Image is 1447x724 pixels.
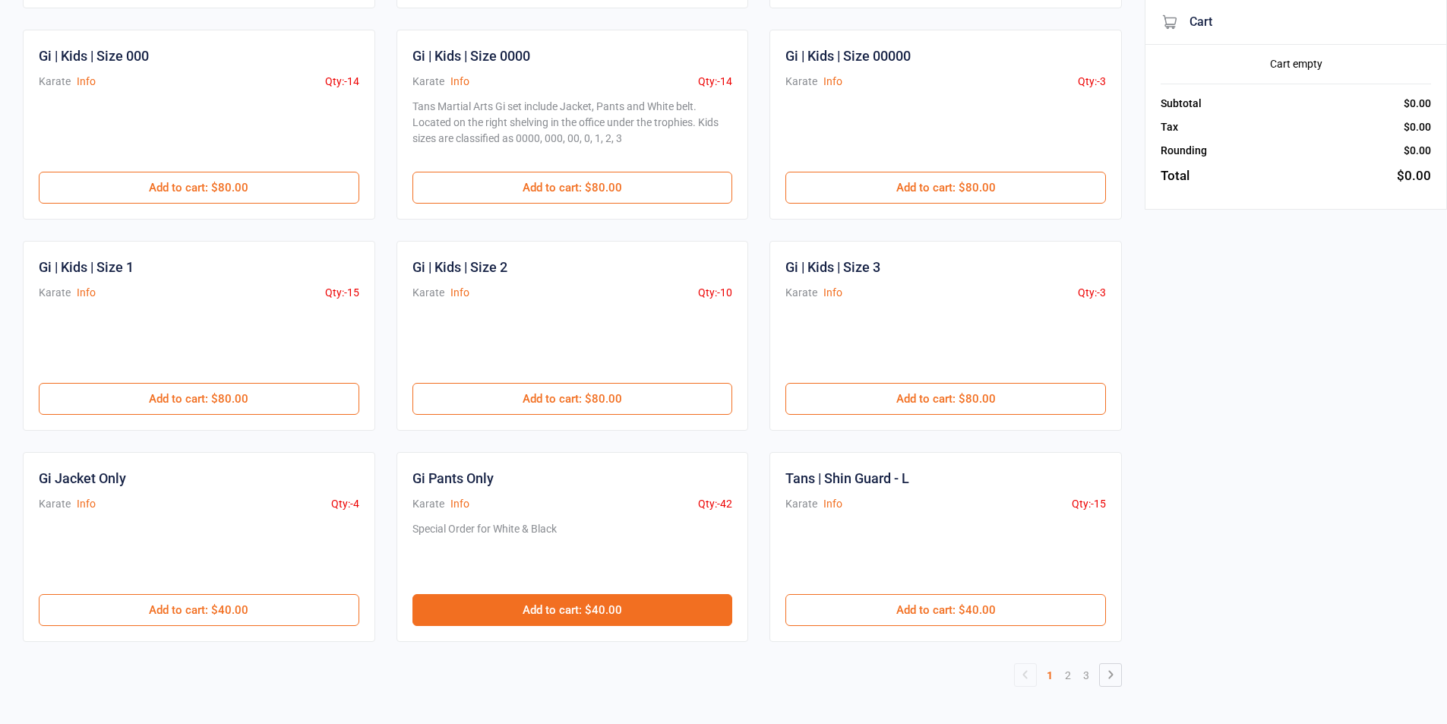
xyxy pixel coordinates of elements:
div: Qty: -15 [325,285,359,301]
button: Info [823,74,842,90]
button: Add to cart: $40.00 [785,594,1106,626]
a: 3 [1077,665,1095,686]
button: Info [450,496,469,512]
div: Qty: -4 [331,496,359,512]
div: Special Order for White & Black [412,521,557,579]
div: Karate [785,496,817,512]
div: Karate [39,74,71,90]
div: Qty: -10 [698,285,732,301]
div: Gi Jacket Only [39,468,126,488]
button: Info [77,496,96,512]
button: Info [450,285,469,301]
div: Total [1161,166,1190,186]
a: 1 [1041,665,1059,686]
div: Tans Martial Arts Gi set include Jacket, Pants and White belt. Located on the right shelving in t... [412,99,727,156]
div: Gi | Kids | Size 00000 [785,46,911,66]
div: Karate [39,285,71,301]
div: Subtotal [1161,96,1202,112]
div: Gi | Kids | Size 2 [412,257,507,277]
button: Add to cart: $40.00 [39,594,359,626]
div: Karate [785,74,817,90]
div: Qty: -42 [698,496,732,512]
button: Info [823,496,842,512]
button: Add to cart: $80.00 [39,383,359,415]
div: $0.00 [1404,119,1431,135]
div: Tans | Shin Guard - L [785,468,909,488]
div: Gi Pants Only [412,468,494,488]
button: Add to cart: $80.00 [412,383,733,415]
div: Qty: -3 [1078,285,1106,301]
button: Info [77,74,96,90]
div: Gi | Kids | Size 000 [39,46,149,66]
button: Add to cart: $40.00 [412,594,733,626]
div: Karate [412,74,444,90]
div: Karate [412,496,444,512]
div: Gi | Kids | Size 3 [785,257,880,277]
div: Karate [39,496,71,512]
div: Karate [412,285,444,301]
button: Add to cart: $80.00 [412,172,733,204]
div: Karate [785,285,817,301]
div: Tax [1161,119,1178,135]
button: Info [77,285,96,301]
div: Gi | Kids | Size 0000 [412,46,530,66]
button: Info [450,74,469,90]
div: Qty: -14 [698,74,732,90]
div: Qty: -15 [1072,496,1106,512]
a: 2 [1059,665,1077,686]
button: Add to cart: $80.00 [785,383,1106,415]
div: Gi | Kids | Size 1 [39,257,134,277]
div: $0.00 [1397,166,1431,186]
div: Qty: -3 [1078,74,1106,90]
div: $0.00 [1404,96,1431,112]
div: $0.00 [1404,143,1431,159]
button: Add to cart: $80.00 [785,172,1106,204]
button: Info [823,285,842,301]
div: Rounding [1161,143,1207,159]
button: Add to cart: $80.00 [39,172,359,204]
div: Qty: -14 [325,74,359,90]
div: Cart empty [1161,56,1431,72]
